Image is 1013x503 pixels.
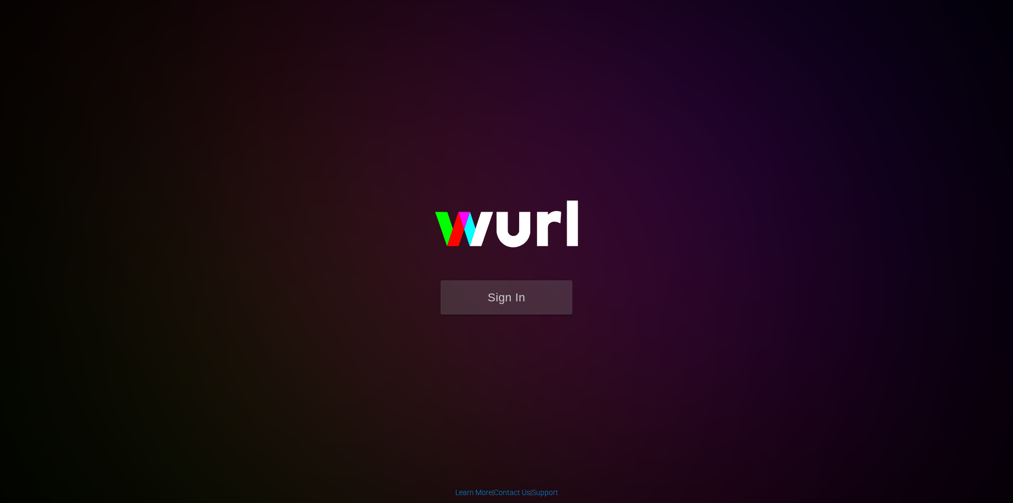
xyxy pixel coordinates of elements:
a: Learn More [455,488,492,497]
img: wurl-logo-on-black-223613ac3d8ba8fe6dc639794a292ebdb59501304c7dfd60c99c58986ef67473.svg [401,178,612,280]
a: Support [532,488,558,497]
button: Sign In [441,280,572,315]
div: | | [455,487,558,498]
a: Contact Us [494,488,530,497]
